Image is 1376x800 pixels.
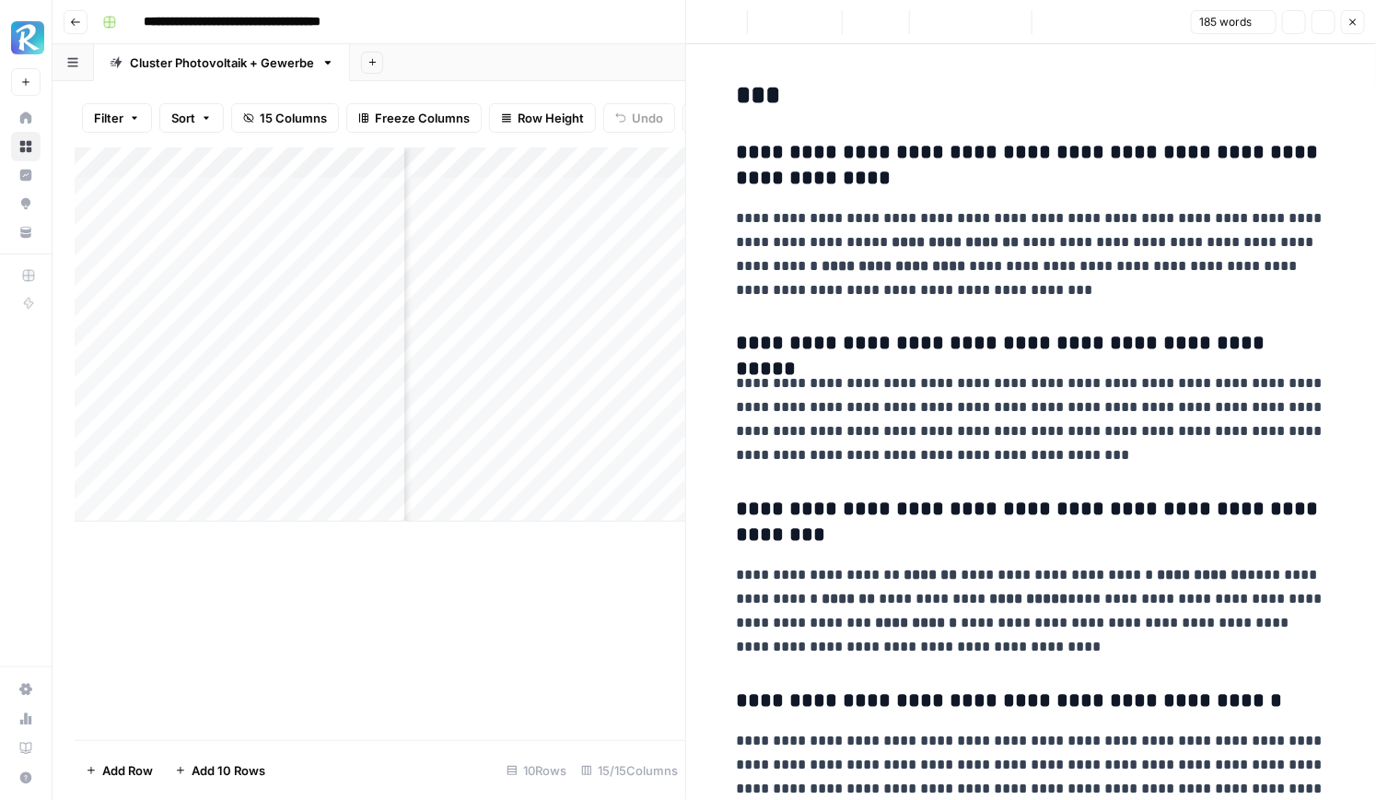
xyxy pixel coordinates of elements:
[11,763,41,793] button: Help + Support
[192,761,265,780] span: Add 10 Rows
[11,704,41,734] a: Usage
[11,103,41,133] a: Home
[231,103,339,133] button: 15 Columns
[11,132,41,161] a: Browse
[11,734,41,763] a: Learning Hub
[75,756,164,785] button: Add Row
[632,109,663,127] span: Undo
[94,109,123,127] span: Filter
[499,756,574,785] div: 10 Rows
[82,103,152,133] button: Filter
[164,756,276,785] button: Add 10 Rows
[11,218,41,247] a: Your Data
[260,109,327,127] span: 15 Columns
[11,21,44,54] img: Radyant Logo
[11,160,41,190] a: Insights
[11,15,41,61] button: Workspace: Radyant
[346,103,482,133] button: Freeze Columns
[11,189,41,218] a: Opportunities
[11,675,41,704] a: Settings
[375,109,470,127] span: Freeze Columns
[518,109,584,127] span: Row Height
[94,44,350,81] a: Cluster Photovoltaik + Gewerbe
[130,53,314,72] div: Cluster Photovoltaik + Gewerbe
[1199,14,1252,30] span: 185 words
[159,103,224,133] button: Sort
[1191,10,1277,34] button: 185 words
[574,756,685,785] div: 15/15 Columns
[489,103,596,133] button: Row Height
[102,761,153,780] span: Add Row
[171,109,195,127] span: Sort
[603,103,675,133] button: Undo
